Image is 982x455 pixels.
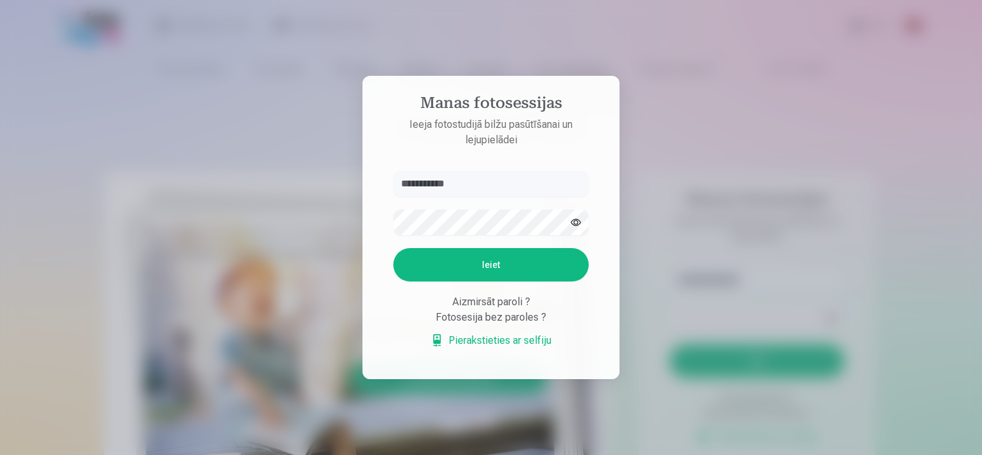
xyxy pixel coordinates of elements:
[393,294,589,310] div: Aizmirsāt paroli ?
[393,310,589,325] div: Fotosesija bez paroles ?
[380,94,602,117] h4: Manas fotosessijas
[380,117,602,148] p: Ieeja fotostudijā bilžu pasūtīšanai un lejupielādei
[393,248,589,281] button: Ieiet
[431,333,551,348] a: Pierakstieties ar selfiju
